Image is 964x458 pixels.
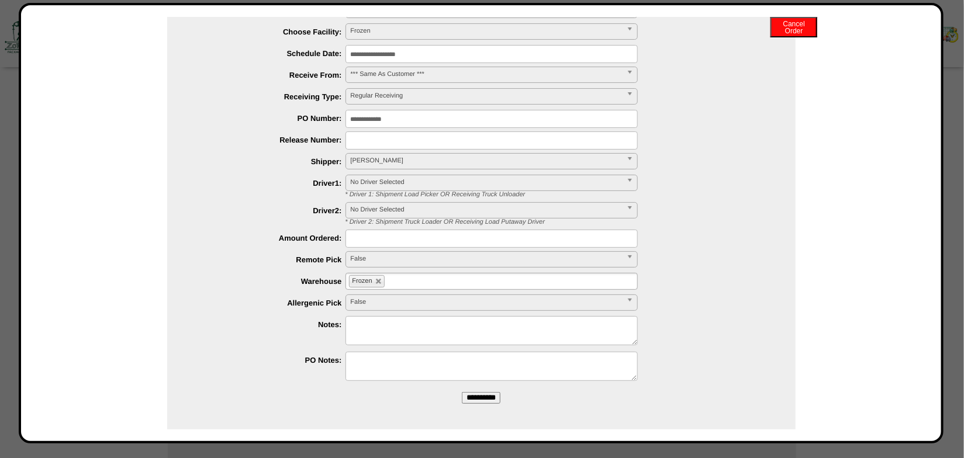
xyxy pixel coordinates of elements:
[351,252,622,266] span: False
[351,175,622,189] span: No Driver Selected
[191,299,345,307] label: Allergenic Pick
[191,157,345,166] label: Shipper:
[191,234,345,242] label: Amount Ordered:
[191,179,345,188] label: Driver1:
[353,277,372,284] span: Frozen
[191,255,345,264] label: Remote Pick
[191,71,345,79] label: Receive From:
[351,203,622,217] span: No Driver Selected
[770,17,817,37] button: CancelOrder
[191,277,345,286] label: Warehouse
[351,154,622,168] span: [PERSON_NAME]
[337,218,796,225] div: * Driver 2: Shipment Truck Loader OR Receiving Load Putaway Driver
[191,320,345,329] label: Notes:
[351,295,622,309] span: False
[351,24,622,38] span: Frozen
[337,191,796,198] div: * Driver 1: Shipment Load Picker OR Receiving Truck Unloader
[191,27,345,36] label: Choose Facility:
[191,206,345,215] label: Driver2:
[351,89,622,103] span: Regular Receiving
[191,356,345,365] label: PO Notes:
[191,92,345,101] label: Receiving Type:
[191,49,345,58] label: Schedule Date:
[191,136,345,144] label: Release Number:
[191,114,345,123] label: PO Number:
